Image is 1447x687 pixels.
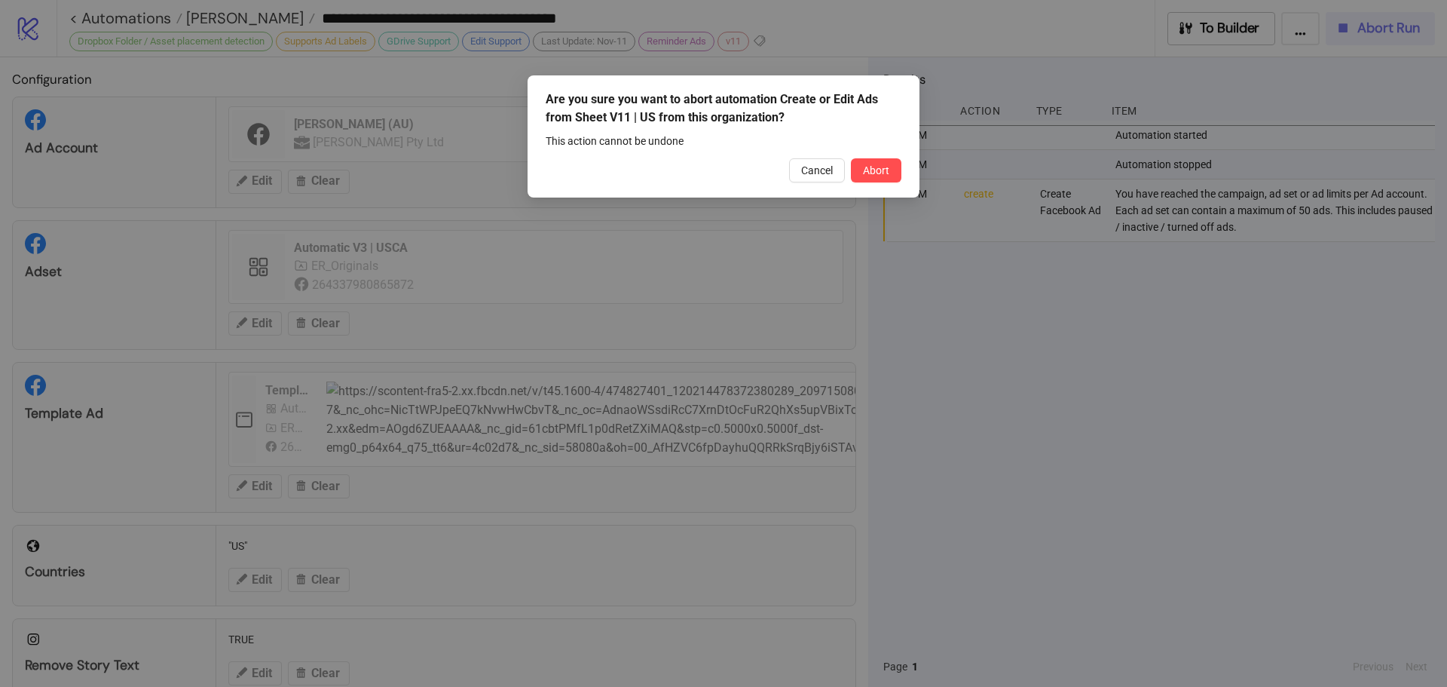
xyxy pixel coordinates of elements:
[789,158,845,182] button: Cancel
[851,158,901,182] button: Abort
[546,133,901,149] div: This action cannot be undone
[801,164,833,176] span: Cancel
[863,164,889,176] span: Abort
[546,90,901,127] div: Are you sure you want to abort automation Create or Edit Ads from Sheet V11 | US from this organi...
